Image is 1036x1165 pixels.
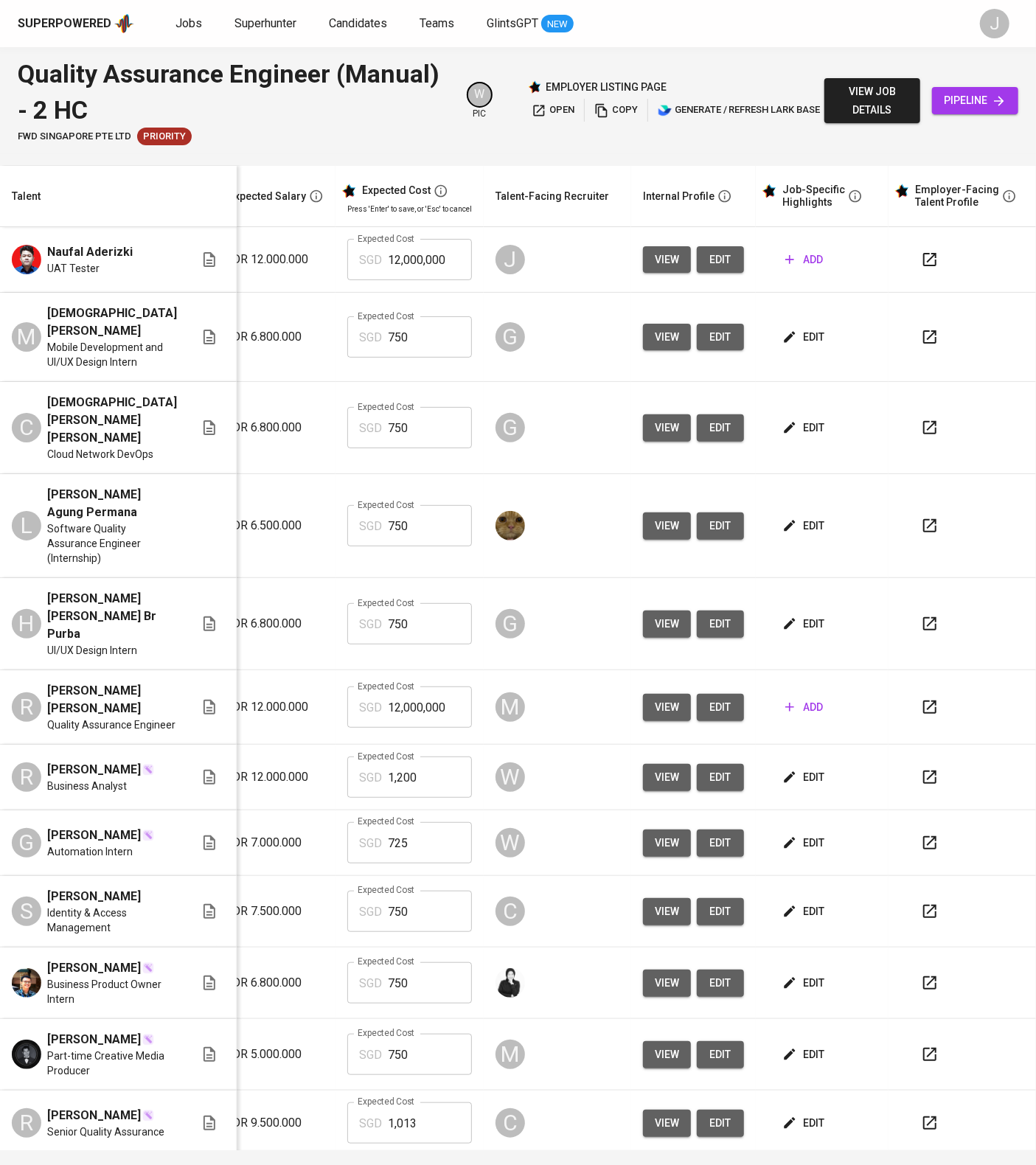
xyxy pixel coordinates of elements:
button: view [643,830,691,857]
button: edit [779,1041,830,1068]
button: view [643,898,691,925]
span: Teams [420,16,454,30]
span: view [655,517,679,535]
span: [PERSON_NAME] [PERSON_NAME] [47,682,177,717]
span: edit [785,768,824,787]
img: glints_star.svg [894,184,909,198]
span: edit [785,974,824,992]
span: edit [785,834,824,852]
span: Superhunter [234,16,296,30]
button: edit [697,512,744,540]
div: W [496,762,525,792]
span: view [655,768,679,787]
span: view [655,419,679,437]
div: R [12,692,41,722]
p: SGD [359,329,382,347]
button: edit [779,898,830,925]
span: [PERSON_NAME] [47,1031,141,1048]
a: edit [697,1110,744,1137]
p: IDR 12.000.000 [229,251,324,268]
p: SGD [359,518,382,535]
button: edit [779,611,830,638]
span: view [655,834,679,852]
img: ec6c0910-f960-4a00-a8f8-c5744e41279e.jpg [496,511,525,540]
a: Teams [420,15,457,33]
p: IDR 6.800.000 [229,328,324,346]
img: Naufal Aderizki [12,245,41,274]
span: Automation Intern [47,844,133,859]
button: edit [779,512,830,540]
div: pic [467,82,493,120]
div: M [12,322,41,352]
span: Senior Quality Assurance [47,1124,164,1139]
p: IDR 5.000.000 [229,1046,324,1063]
button: open [528,99,578,122]
button: view [643,611,691,638]
span: copy [594,102,638,119]
span: generate / refresh lark base [658,102,821,119]
span: [PERSON_NAME] Agung Permana [47,486,177,521]
span: Part-time Creative Media Producer [47,1048,177,1078]
a: Jobs [175,15,205,33]
span: edit [709,1114,732,1133]
span: edit [709,698,732,717]
a: GlintsGPT NEW [487,15,574,33]
button: view [643,246,691,274]
span: view [655,903,679,921]
button: lark generate / refresh lark base [654,99,824,122]
button: edit [697,970,744,997]
span: pipeline [944,91,1007,110]
div: G [496,322,525,352]
span: edit [709,1046,732,1064]
div: W [467,82,493,108]
a: Superhunter [234,15,299,33]
p: IDR 6.500.000 [229,517,324,535]
p: IDR 7.000.000 [229,834,324,852]
button: view [643,512,691,540]
span: edit [709,768,732,787]
p: SGD [359,251,382,269]
a: edit [697,246,744,274]
img: Glints Star [528,80,541,94]
div: Superpowered [18,15,111,32]
a: Superpoweredapp logo [18,13,134,35]
div: Quality Assurance Engineer (Manual) - 2 HC [18,56,449,128]
div: Expected Cost [362,184,431,198]
button: view [643,1041,691,1068]
div: G [496,413,525,442]
button: edit [697,830,744,857]
img: magic_wand.svg [142,830,154,841]
div: R [12,1108,41,1138]
button: edit [779,414,830,442]
button: edit [697,324,744,351]
span: edit [709,517,732,535]
span: edit [709,328,732,347]
img: magic_wand.svg [142,962,154,974]
div: J [496,245,525,274]
p: SGD [359,616,382,633]
span: Cloud Network DevOps [47,447,153,462]
span: edit [709,834,732,852]
div: Job-Specific Highlights [782,184,845,209]
button: view [643,1110,691,1137]
img: magic_wand.svg [142,1034,154,1046]
span: edit [709,615,732,633]
p: SGD [359,699,382,717]
p: SGD [359,1046,382,1064]
p: Press 'Enter' to save, or 'Esc' to cancel [347,204,472,215]
a: pipeline [932,87,1018,114]
button: view [643,414,691,442]
button: view job details [824,78,920,123]
p: IDR 7.500.000 [229,903,324,920]
span: Mobile Development and UI/UX Design Intern [47,340,177,369]
span: NEW [541,17,574,32]
p: IDR 12.000.000 [229,698,324,716]
div: Talent [12,187,41,206]
span: [DEMOGRAPHIC_DATA][PERSON_NAME] [PERSON_NAME] [47,394,177,447]
span: edit [785,615,824,633]
span: UI/UX Design Intern [47,643,137,658]
button: edit [697,898,744,925]
span: view [655,1046,679,1064]
span: view [655,615,679,633]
